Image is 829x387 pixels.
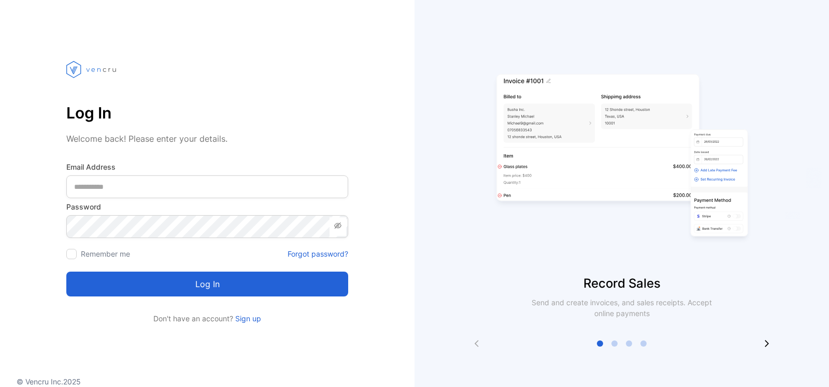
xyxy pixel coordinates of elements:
label: Password [66,201,348,212]
img: vencru logo [66,41,118,97]
a: Forgot password? [288,248,348,259]
p: Record Sales [414,274,829,293]
p: Send and create invoices, and sales receipts. Accept online payments [522,297,721,319]
p: Welcome back! Please enter your details. [66,132,348,145]
label: Email Address [66,161,348,172]
label: Remember me [81,249,130,258]
img: slider image [492,41,751,274]
button: Log in [66,272,348,296]
a: Sign up [233,314,261,323]
p: Log In [66,100,348,125]
p: Don't have an account? [66,313,348,324]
